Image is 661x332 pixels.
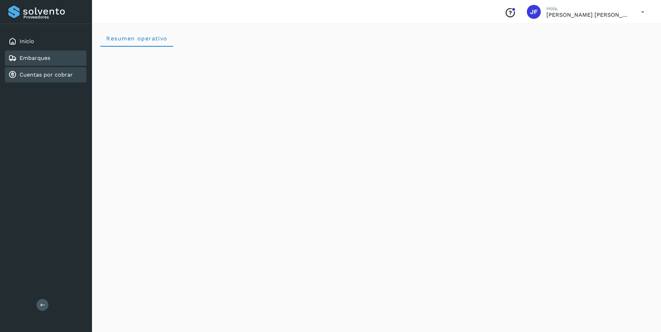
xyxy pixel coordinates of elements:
a: Cuentas por cobrar [20,71,73,78]
div: Inicio [5,34,86,49]
a: Inicio [20,38,34,45]
span: Resumen operativo [106,35,168,42]
a: Embarques [20,55,50,61]
div: Embarques [5,50,86,66]
p: Proveedores [23,15,84,19]
div: Cuentas por cobrar [5,67,86,82]
p: JOSE FUENTES HERNANDEZ [546,11,630,18]
p: Hola, [546,6,630,11]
